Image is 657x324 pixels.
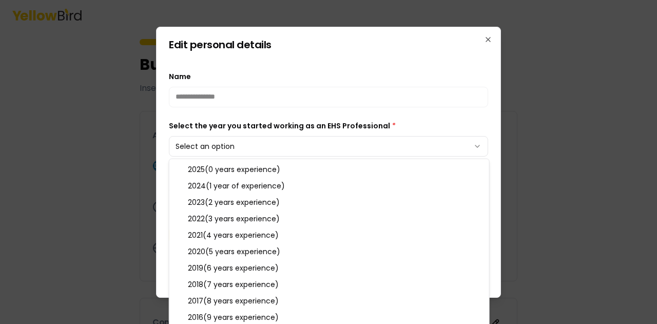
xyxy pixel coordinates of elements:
[188,296,279,306] span: 2017 ( 8 years experience )
[188,197,280,207] span: 2023 ( 2 years experience )
[188,263,279,273] span: 2019 ( 6 years experience )
[188,312,279,322] span: 2016 ( 9 years experience )
[188,246,280,257] span: 2020 ( 5 years experience )
[188,181,285,191] span: 2024 ( 1 year of experience )
[188,164,280,175] span: 2025 ( 0 years experience )
[188,279,279,290] span: 2018 ( 7 years experience )
[188,230,279,240] span: 2021 ( 4 years experience )
[188,214,280,224] span: 2022 ( 3 years experience )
